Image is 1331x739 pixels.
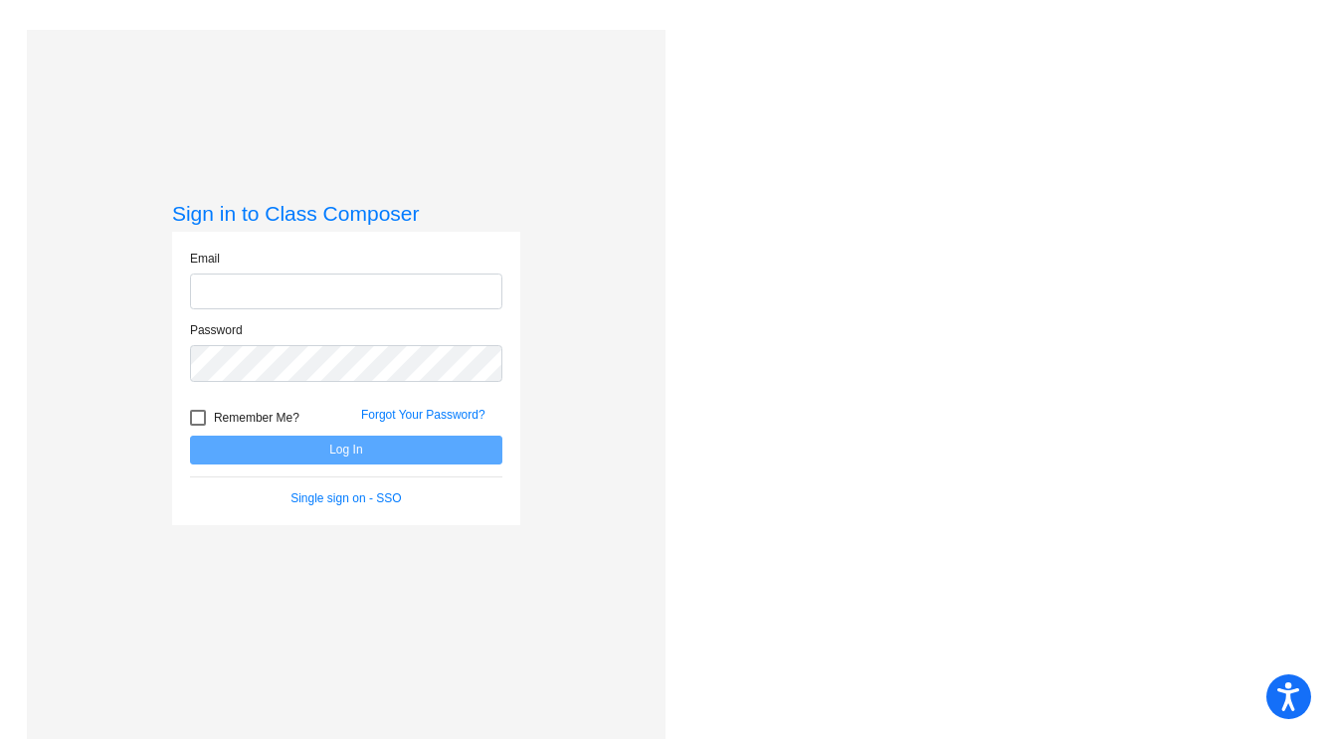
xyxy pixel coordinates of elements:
a: Forgot Your Password? [361,408,485,422]
label: Email [190,250,220,268]
span: Remember Me? [214,406,299,430]
button: Log In [190,436,502,464]
label: Password [190,321,243,339]
h3: Sign in to Class Composer [172,201,520,226]
a: Single sign on - SSO [290,491,401,505]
